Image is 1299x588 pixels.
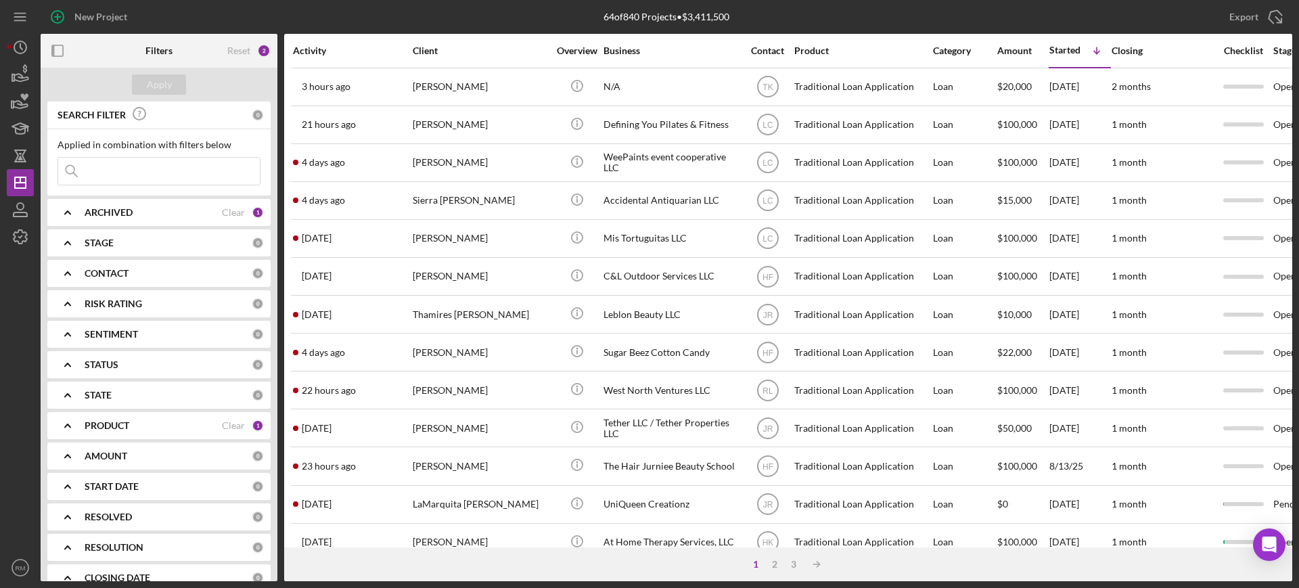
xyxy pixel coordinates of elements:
[933,258,996,294] div: Loan
[933,107,996,143] div: Loan
[85,207,133,218] b: ARCHIVED
[603,372,739,408] div: West North Ventures LLC
[603,183,739,219] div: Accidental Antiquarian LLC
[794,221,930,256] div: Traditional Loan Application
[1049,410,1110,446] div: [DATE]
[603,296,739,332] div: Leblon Beauty LLC
[16,564,26,572] text: RM
[252,389,264,401] div: 0
[1049,258,1110,294] div: [DATE]
[1214,45,1272,56] div: Checklist
[1112,536,1147,547] time: 1 month
[1112,346,1147,358] time: 1 month
[413,296,548,332] div: Thamires [PERSON_NAME]
[997,372,1048,408] div: $100,000
[41,3,141,30] button: New Project
[413,145,548,181] div: [PERSON_NAME]
[293,45,411,56] div: Activity
[302,119,356,130] time: 2025-08-25 17:15
[762,120,773,130] text: LC
[551,45,602,56] div: Overview
[762,424,773,433] text: JR
[85,572,150,583] b: CLOSING DATE
[997,296,1048,332] div: $10,000
[252,109,264,121] div: 0
[1112,232,1147,244] time: 1 month
[252,420,264,432] div: 1
[1049,221,1110,256] div: [DATE]
[413,448,548,484] div: [PERSON_NAME]
[1112,460,1147,472] time: 1 month
[58,110,126,120] b: SEARCH FILTER
[222,207,245,218] div: Clear
[413,221,548,256] div: [PERSON_NAME]
[933,296,996,332] div: Loan
[252,237,264,249] div: 0
[603,334,739,370] div: Sugar Beez Cotton Candy
[132,74,186,95] button: Apply
[794,107,930,143] div: Traditional Loan Application
[1112,81,1151,92] time: 2 months
[933,45,996,56] div: Category
[413,107,548,143] div: [PERSON_NAME]
[227,45,250,56] div: Reset
[603,45,739,56] div: Business
[794,448,930,484] div: Traditional Loan Application
[933,145,996,181] div: Loan
[257,44,271,58] div: 2
[603,145,739,181] div: WeePaints event cooperative LLC
[252,572,264,584] div: 0
[1049,45,1080,55] div: Started
[794,183,930,219] div: Traditional Loan Application
[1049,487,1110,522] div: [DATE]
[252,511,264,523] div: 0
[1112,45,1213,56] div: Closing
[1112,384,1147,396] time: 1 month
[302,195,345,206] time: 2025-08-22 23:55
[302,157,345,168] time: 2025-08-22 22:10
[997,258,1048,294] div: $100,000
[1112,270,1147,281] time: 1 month
[933,221,996,256] div: Loan
[603,524,739,560] div: At Home Therapy Services, LLC
[1112,156,1147,168] time: 1 month
[1112,498,1147,510] time: 1 month
[933,410,996,446] div: Loan
[603,221,739,256] div: Mis Tortuguitas LLC
[603,487,739,522] div: UniQueen Creationz
[762,158,773,168] text: LC
[997,487,1048,522] div: $0
[997,410,1048,446] div: $50,000
[997,448,1048,484] div: $100,000
[762,196,773,206] text: LC
[1253,528,1285,561] div: Open Intercom Messenger
[85,420,129,431] b: PRODUCT
[997,221,1048,256] div: $100,000
[85,238,114,248] b: STAGE
[933,334,996,370] div: Loan
[933,69,996,105] div: Loan
[794,524,930,560] div: Traditional Loan Application
[762,234,773,244] text: LC
[302,233,332,244] time: 2025-08-20 12:59
[147,74,172,95] div: Apply
[794,334,930,370] div: Traditional Loan Application
[85,298,142,309] b: RISK RATING
[784,559,803,570] div: 3
[997,183,1048,219] div: $15,000
[252,541,264,553] div: 0
[413,487,548,522] div: LaMarquita [PERSON_NAME]
[933,372,996,408] div: Loan
[85,329,138,340] b: SENTIMENT
[145,45,173,56] b: Filters
[762,310,773,319] text: JR
[997,145,1048,181] div: $100,000
[1112,422,1147,434] time: 1 month
[85,512,132,522] b: RESOLVED
[794,45,930,56] div: Product
[1112,194,1147,206] time: 1 month
[794,145,930,181] div: Traditional Loan Application
[302,81,350,92] time: 2025-08-26 10:50
[603,107,739,143] div: Defining You Pilates & Fitness
[933,183,996,219] div: Loan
